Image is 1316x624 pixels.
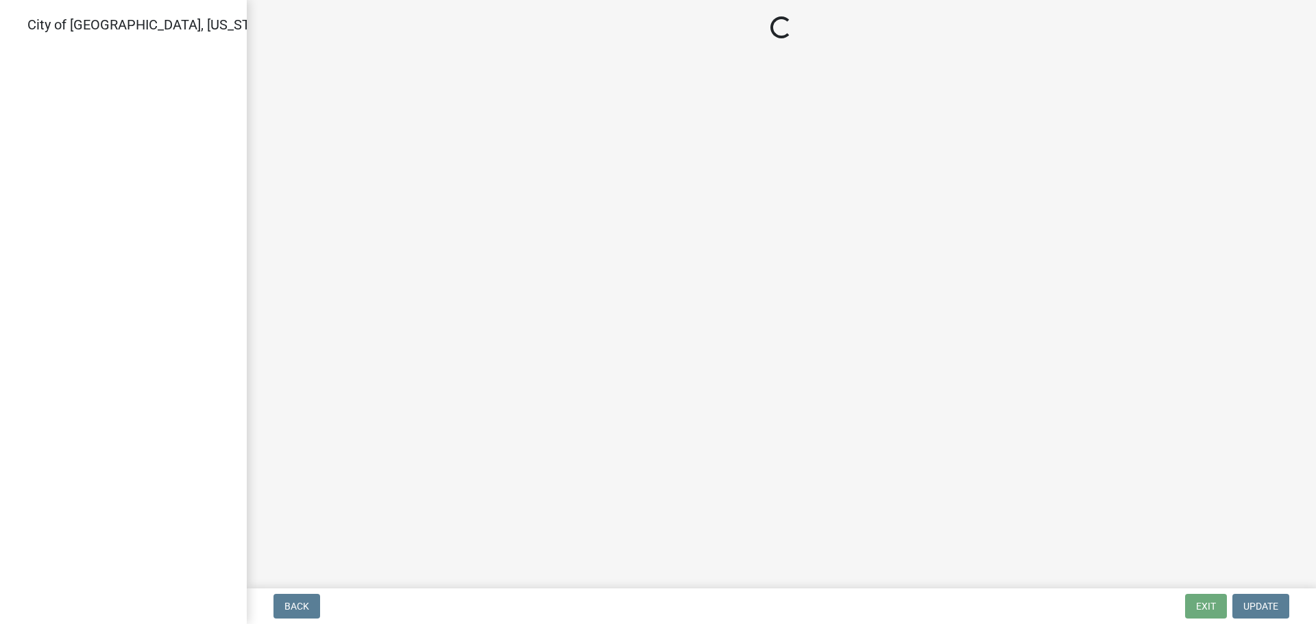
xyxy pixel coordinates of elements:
[1185,594,1227,619] button: Exit
[1232,594,1289,619] button: Update
[273,594,320,619] button: Back
[1243,601,1278,612] span: Update
[284,601,309,612] span: Back
[27,16,277,33] span: City of [GEOGRAPHIC_DATA], [US_STATE]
